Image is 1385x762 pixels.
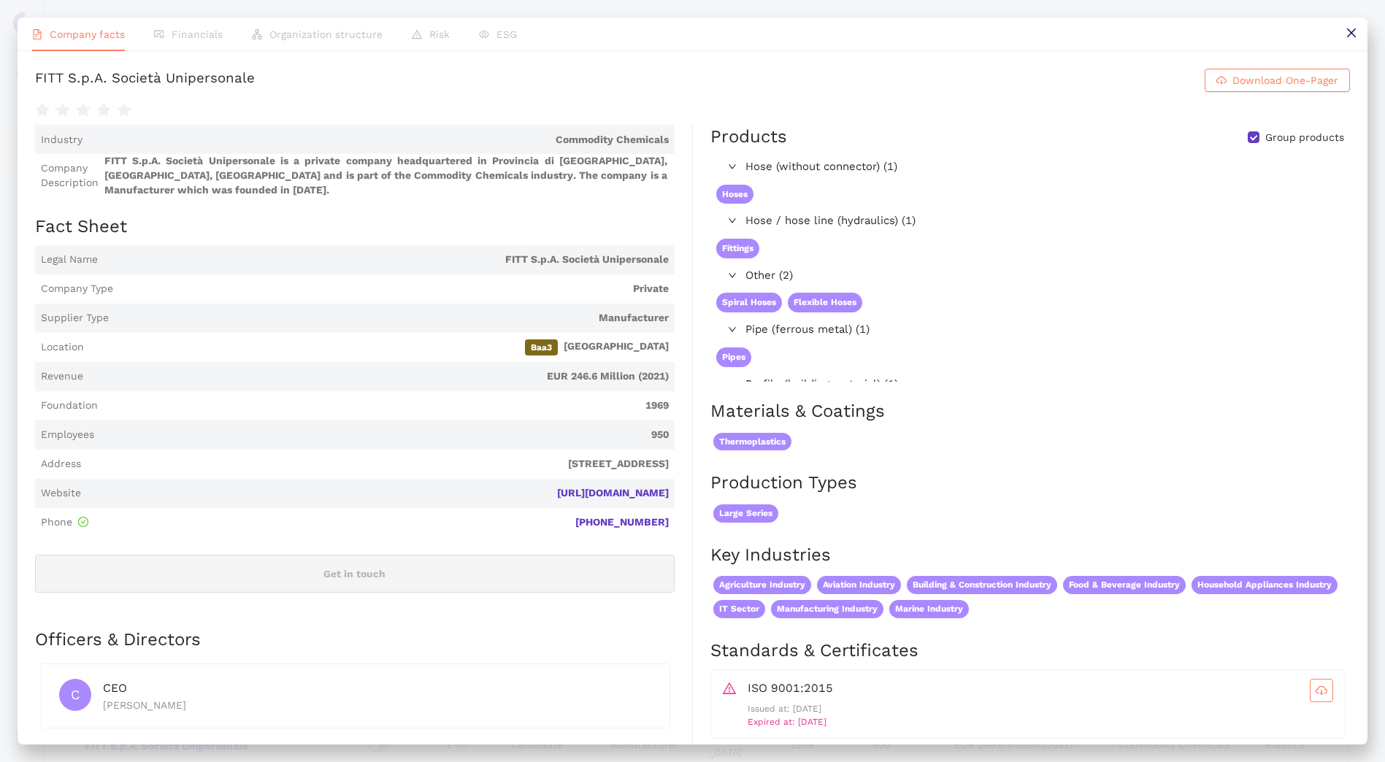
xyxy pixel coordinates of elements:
[429,28,450,40] span: Risk
[71,679,80,711] span: C
[710,399,1350,424] h2: Materials & Coatings
[496,28,517,40] span: ESG
[710,471,1350,496] h2: Production Types
[1310,679,1333,702] button: cloud-download
[728,216,737,225] span: right
[771,600,883,618] span: Manufacturing Industry
[412,29,422,39] span: warning
[103,697,652,713] div: [PERSON_NAME]
[889,600,969,618] span: Marine Industry
[728,325,737,334] span: right
[89,369,669,384] span: EUR 246.6 Million (2021)
[716,347,751,367] span: Pipes
[252,29,262,39] span: apartment
[35,628,675,653] h2: Officers & Directors
[35,103,50,118] span: star
[710,318,921,342] div: Pipe (ferrous metal) (1)
[1259,131,1350,145] span: Group products
[710,155,921,179] div: Hose (without connector) (1)
[728,162,737,171] span: right
[104,253,669,267] span: FITT S.p.A. Società Unipersonale
[76,103,91,118] span: star
[41,399,98,413] span: Foundation
[104,399,669,413] span: 1969
[78,517,88,527] span: check-circle
[745,267,916,285] span: Other (2)
[41,253,98,267] span: Legal Name
[525,339,558,355] span: Baa3
[723,679,736,695] span: warning
[748,679,1333,702] div: ISO 9001:2015
[87,457,669,472] span: [STREET_ADDRESS]
[788,293,862,312] span: Flexible Hoses
[104,154,669,197] span: FITT S.p.A. Società Unipersonale is a private company headquartered in Provincia di [GEOGRAPHIC_D...
[745,321,916,339] span: Pipe (ferrous metal) (1)
[1335,18,1367,50] button: close
[55,103,70,118] span: star
[728,380,737,388] span: right
[117,103,131,118] span: star
[119,282,669,296] span: Private
[745,376,916,393] span: Profile (building material) (1)
[35,69,255,92] div: FITT S.p.A. Società Unipersonale
[41,340,84,355] span: Location
[41,282,113,296] span: Company Type
[710,543,1350,568] h2: Key Industries
[41,486,81,501] span: Website
[713,504,778,523] span: Large Series
[716,185,753,204] span: Hoses
[1063,576,1186,594] span: Food & Beverage Industry
[103,681,127,695] span: CEO
[50,28,125,40] span: Company facts
[90,339,669,355] span: [GEOGRAPHIC_DATA]
[154,29,164,39] span: fund-view
[88,133,669,147] span: Commodity Chemicals
[710,373,921,396] div: Profile (building material) (1)
[710,639,1350,663] h2: Standards & Certificates
[1192,576,1338,594] span: Household Appliances Industry
[745,158,916,176] span: Hose (without connector) (1)
[269,28,383,40] span: Organization structure
[1232,72,1338,88] span: Download One-Pager
[1216,75,1227,87] span: cloud-download
[479,29,489,39] span: eye
[713,600,765,618] span: IT Sector
[41,311,109,326] span: Supplier Type
[41,161,99,190] span: Company Description
[748,702,1333,716] p: Issued at: [DATE]
[35,215,675,239] h2: Fact Sheet
[1205,69,1350,92] button: cloud-downloadDownload One-Pager
[716,239,759,258] span: Fittings
[716,293,782,312] span: Spiral Hoses
[745,212,916,230] span: Hose / hose line (hydraulics) (1)
[710,264,921,288] div: Other (2)
[728,271,737,280] span: right
[1346,27,1357,39] span: close
[41,516,88,528] span: Phone
[96,103,111,118] span: star
[713,576,811,594] span: Agriculture Industry
[907,576,1057,594] span: Building & Construction Industry
[710,125,787,150] div: Products
[41,133,83,147] span: Industry
[41,428,94,442] span: Employees
[41,369,83,384] span: Revenue
[115,311,669,326] span: Manufacturer
[713,433,791,451] span: Thermoplastics
[710,209,921,233] div: Hose / hose line (hydraulics) (1)
[41,457,81,472] span: Address
[817,576,901,594] span: Aviation Industry
[100,428,669,442] span: 950
[172,28,223,40] span: Financials
[748,717,826,727] span: Expired at: [DATE]
[1311,685,1332,696] span: cloud-download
